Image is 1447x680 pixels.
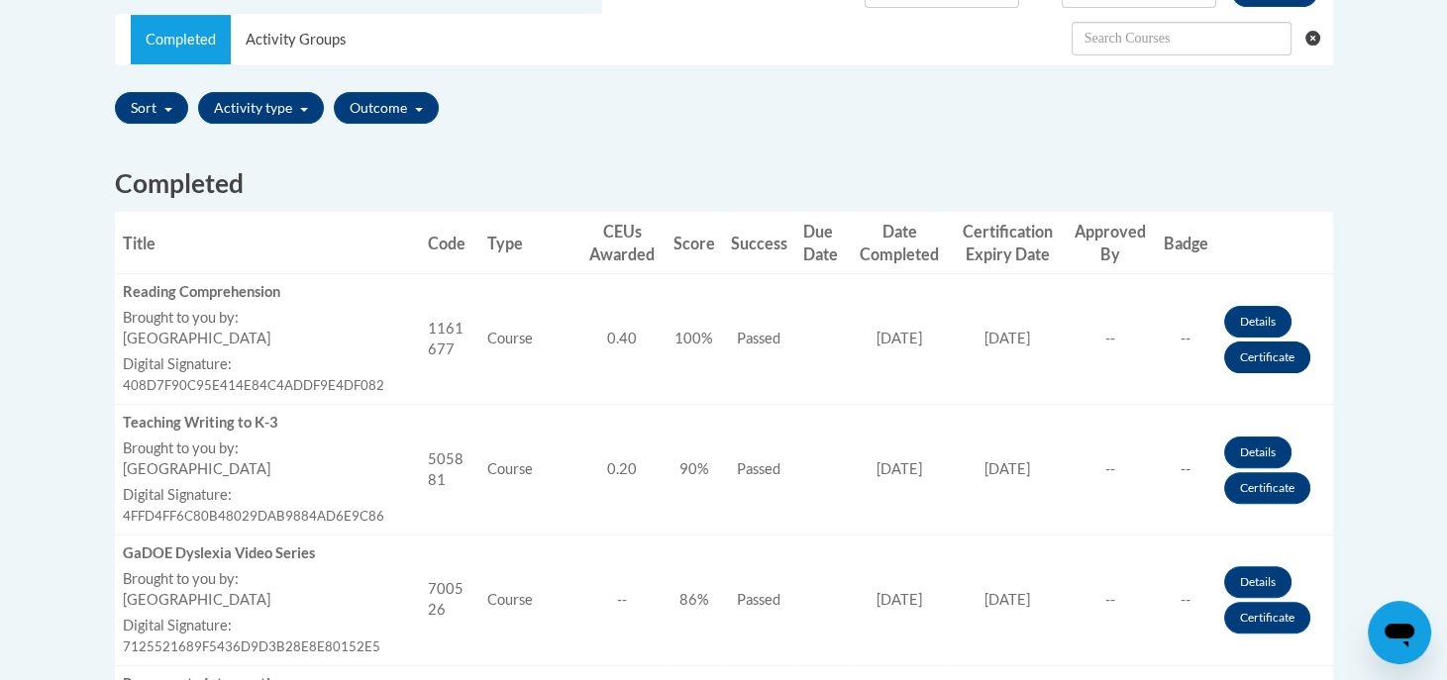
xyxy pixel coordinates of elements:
[1216,405,1333,535] td: Actions
[231,15,361,64] a: Activity Groups
[1066,212,1156,274] th: Approved By
[123,330,270,346] span: [GEOGRAPHIC_DATA]
[123,413,412,434] div: Teaching Writing to K-3
[1224,566,1292,598] a: Details button
[123,308,412,329] label: Brought to you by:
[115,165,1333,202] h2: Completed
[723,405,795,535] td: Passed
[1224,306,1292,338] a: Details button
[723,212,795,274] th: Success
[115,92,188,124] button: Sort
[877,591,922,608] span: [DATE]
[123,485,412,506] label: Digital Signature:
[123,616,412,636] label: Digital Signature:
[1224,437,1292,468] a: Details button
[674,330,713,346] span: 100%
[1224,341,1310,373] a: Certificate
[419,405,478,535] td: 505881
[1066,534,1156,665] td: --
[123,460,270,477] span: [GEOGRAPHIC_DATA]
[123,377,384,393] span: 408D7F90C95E414E84C4ADDF9E4DF082
[479,212,579,274] th: Type
[123,438,412,459] label: Brought to you by:
[1156,274,1216,405] td: --
[984,591,1030,608] span: [DATE]
[198,92,324,124] button: Activity type
[479,405,579,535] td: Course
[1156,534,1216,665] td: --
[419,274,478,405] td: 1161677
[123,508,384,524] span: 4FFD4FF6C80B48029DAB9884AD6E9C86
[1216,274,1333,405] td: Actions
[123,591,270,608] span: [GEOGRAPHIC_DATA]
[1216,212,1333,274] th: Actions
[479,274,579,405] td: Course
[123,354,412,375] label: Digital Signature:
[123,282,412,303] div: Reading Comprehension
[723,274,795,405] td: Passed
[795,212,850,274] th: Due Date
[679,460,709,477] span: 90%
[949,212,1066,274] th: Certification Expiry Date
[334,92,439,124] button: Outcome
[419,534,478,665] td: 700526
[1066,405,1156,535] td: --
[723,534,795,665] td: Passed
[123,543,412,564] div: GaDOE Dyslexia Video Series
[1368,601,1431,664] iframe: Button to launch messaging window
[679,591,709,608] span: 86%
[1072,22,1292,55] input: Search Withdrawn Transcripts
[1216,534,1333,665] td: Actions
[984,460,1030,477] span: [DATE]
[1156,212,1216,274] th: Badge
[123,569,412,590] label: Brought to you by:
[1305,15,1332,62] button: Clear searching
[666,212,723,274] th: Score
[587,590,658,611] div: --
[123,638,380,654] span: 7125521689F5436D9D3B28E8E80152E5
[1224,472,1310,504] a: Certificate
[131,15,231,64] a: Completed
[479,534,579,665] td: Course
[877,330,922,346] span: [DATE]
[850,212,950,274] th: Date Completed
[1066,274,1156,405] td: --
[115,212,420,274] th: Title
[1156,405,1216,535] td: --
[587,459,658,480] div: 0.20
[984,330,1030,346] span: [DATE]
[587,329,658,349] div: 0.40
[1224,602,1310,633] a: Certificate
[419,212,478,274] th: Code
[579,212,666,274] th: CEUs Awarded
[877,460,922,477] span: [DATE]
